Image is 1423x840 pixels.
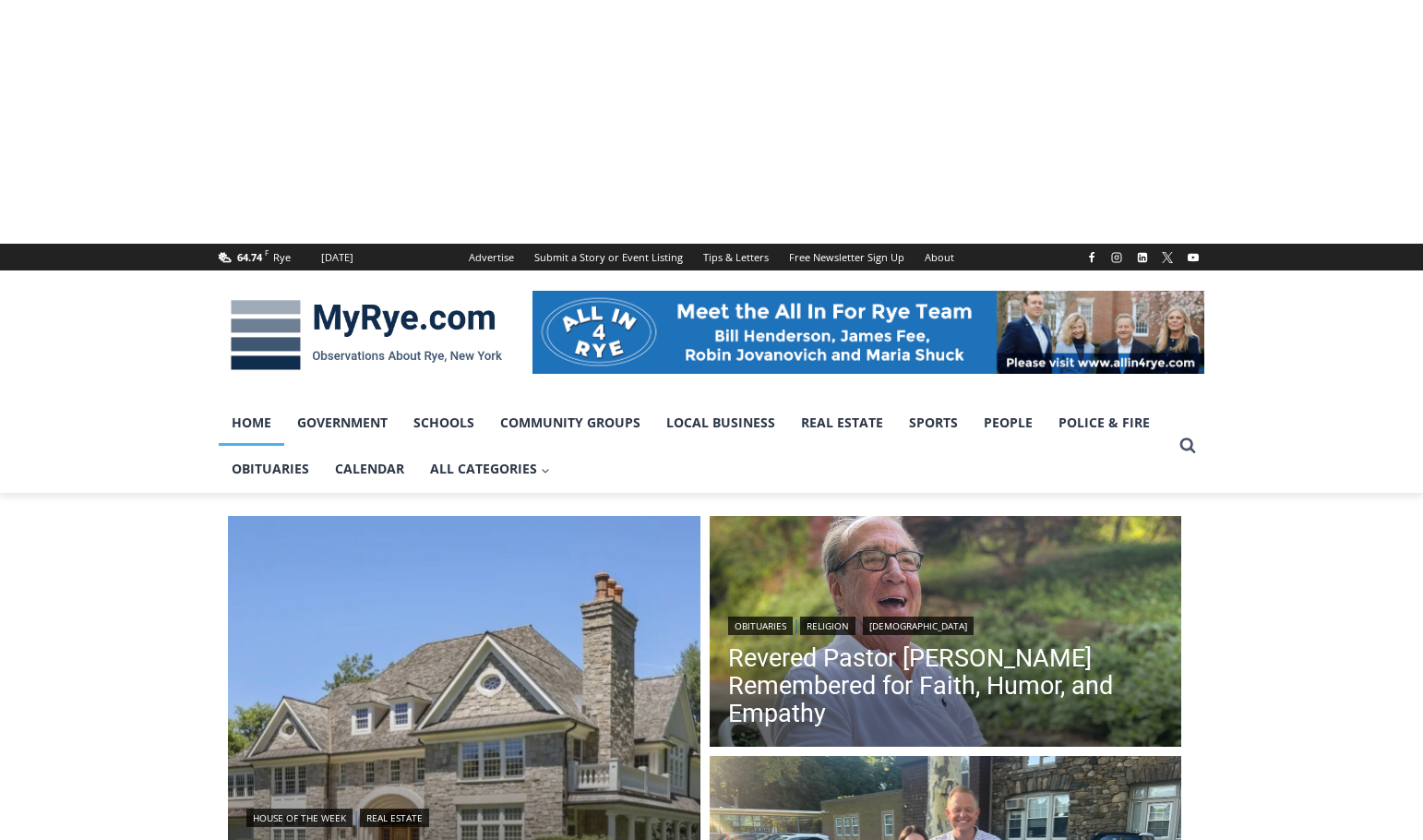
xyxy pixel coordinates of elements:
a: Instagram [1106,246,1128,269]
a: Police & Fire [1046,400,1163,446]
a: Read More Revered Pastor Donald Poole Jr. Remembered for Faith, Humor, and Empathy [710,516,1182,752]
a: About [915,244,964,270]
a: Calendar [322,446,417,492]
img: MyRye.com [219,287,514,383]
a: Local Business [653,400,788,446]
a: Tips & Letters [693,244,779,270]
img: All in for Rye [532,291,1204,374]
a: Schools [401,400,487,446]
a: Real Estate [360,809,429,827]
a: Government [284,400,401,446]
a: YouTube [1182,246,1204,269]
a: Real Estate [788,400,896,446]
nav: Secondary Navigation [459,244,964,270]
a: Sports [896,400,971,446]
a: X [1156,246,1178,269]
a: Revered Pastor [PERSON_NAME] Remembered for Faith, Humor, and Empathy [728,644,1164,727]
a: Obituaries [219,446,322,492]
a: Facebook [1081,246,1103,269]
a: Religion [800,617,855,635]
a: Advertise [459,244,524,270]
div: | | [728,613,1164,635]
a: All Categories [417,446,563,492]
span: 64.74 [237,250,262,264]
button: View Search Form [1171,429,1204,462]
img: Obituary - Donald Poole - 2 [710,516,1182,752]
div: Rye [273,249,291,266]
div: | [246,805,682,827]
a: Obituaries [728,617,793,635]
span: F [265,247,269,258]
nav: Primary Navigation [219,400,1171,493]
span: All Categories [430,459,550,479]
a: [DEMOGRAPHIC_DATA] [863,617,974,635]
a: Submit a Story or Event Listing [524,244,693,270]
a: Free Newsletter Sign Up [779,244,915,270]
a: Home [219,400,284,446]
div: [DATE] [321,249,353,266]
a: House of the Week [246,809,353,827]
a: Linkedin [1131,246,1154,269]
a: Community Groups [487,400,653,446]
a: People [971,400,1046,446]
